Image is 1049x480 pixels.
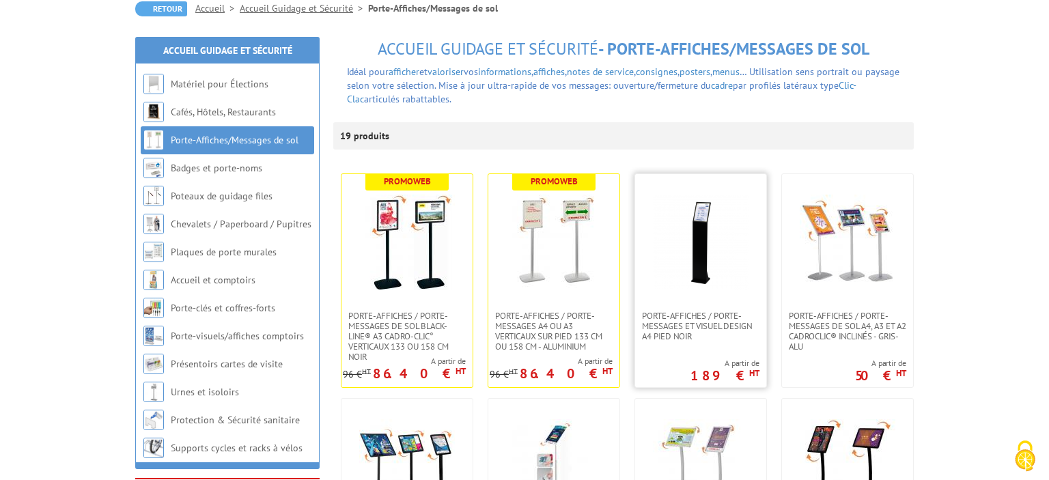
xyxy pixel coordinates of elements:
[1008,439,1042,473] img: Cookies (fenêtre modale)
[171,190,272,202] a: Poteaux de guidage files
[749,367,759,379] sup: HT
[690,358,759,369] span: A partir de
[642,311,759,341] span: Porte-affiches / Porte-messages et Visuel Design A4 pied noir
[143,326,164,346] img: Porte-visuels/affiches comptoirs
[143,186,164,206] img: Poteaux de guidage files
[855,358,906,369] span: A partir de
[602,365,613,377] sup: HT
[490,369,518,380] p: 96 €
[348,311,466,362] span: Porte-affiches / Porte-messages de sol Black-Line® A3 Cadro-Clic° Verticaux 133 ou 158 cm noir
[163,44,292,57] a: Accueil Guidage et Sécurité
[171,386,239,398] a: Urnes et isoloirs
[171,330,304,342] a: Porte-visuels/affiches comptoirs
[333,40,914,58] h1: - Porte-Affiches/Messages de sol
[378,38,598,59] span: Accueil Guidage et Sécurité
[680,66,710,78] a: posters
[341,311,473,362] a: Porte-affiches / Porte-messages de sol Black-Line® A3 Cadro-Clic° Verticaux 133 ou 158 cm noir
[506,195,602,290] img: Porte-affiches / Porte-messages A4 ou A3 Verticaux sur pied 133 cm ou 158 cm - Aluminium
[636,66,677,78] a: consignes
[531,175,578,187] b: Promoweb
[143,410,164,430] img: Protection & Sécurité sanitaire
[368,1,498,15] li: Porte-Affiches/Messages de sol
[478,66,531,78] a: informations
[690,371,759,380] p: 189 €
[384,175,431,187] b: Promoweb
[520,369,613,378] p: 86.40 €
[143,74,164,94] img: Matériel pour Élections
[195,2,240,14] a: Accueil
[347,66,899,105] span: et vos , , , , , … Utilisation sens portrait ou paysage selon votre sélection. Mise à jour ultra-...
[567,66,634,78] a: notes de service
[143,270,164,290] img: Accueil et comptoirs
[171,162,262,174] a: Badges et porte-noms
[490,356,613,367] span: A partir de
[347,66,389,78] font: Idéal pour
[347,79,856,105] a: Clic-Clac
[240,2,368,14] a: Accueil Guidage et Sécurité
[533,66,565,78] a: affiches
[373,369,466,378] p: 86.40 €
[143,298,164,318] img: Porte-clés et coffres-forts
[362,367,371,376] sup: HT
[143,438,164,458] img: Supports cycles et racks à vélos
[340,122,391,150] p: 19 produits
[171,246,277,258] a: Plaques de porte murales
[143,158,164,178] img: Badges et porte-noms
[143,242,164,262] img: Plaques de porte murales
[389,66,419,78] a: afficher
[171,302,275,314] a: Porte-clés et coffres-forts
[171,358,283,370] a: Présentoirs cartes de visite
[143,102,164,122] img: Cafés, Hôtels, Restaurants
[488,311,619,352] a: Porte-affiches / Porte-messages A4 ou A3 Verticaux sur pied 133 cm ou 158 cm - Aluminium
[135,1,187,16] a: Retour
[635,311,766,341] a: Porte-affiches / Porte-messages et Visuel Design A4 pied noir
[896,367,906,379] sup: HT
[782,311,913,352] a: Porte-affiches / Porte-messages de sol A4, A3 et A2 CadroClic® inclinés - Gris-alu
[456,365,466,377] sup: HT
[1001,434,1049,480] button: Cookies (fenêtre modale)
[359,195,455,290] img: Porte-affiches / Porte-messages de sol Black-Line® A3 Cadro-Clic° Verticaux 133 ou 158 cm noir
[171,106,276,118] a: Cafés, Hôtels, Restaurants
[495,311,613,352] span: Porte-affiches / Porte-messages A4 ou A3 Verticaux sur pied 133 cm ou 158 cm - Aluminium
[711,79,733,91] a: cadre
[143,130,164,150] img: Porte-Affiches/Messages de sol
[343,356,466,367] span: A partir de
[171,134,298,146] a: Porte-Affiches/Messages de sol
[800,195,895,290] img: Porte-affiches / Porte-messages de sol A4, A3 et A2 CadroClic® inclinés - Gris-alu
[171,78,268,90] a: Matériel pour Élections
[171,274,255,286] a: Accueil et comptoirs
[789,311,906,352] span: Porte-affiches / Porte-messages de sol A4, A3 et A2 CadroClic® inclinés - Gris-alu
[653,195,749,290] img: Porte-affiches / Porte-messages et Visuel Design A4 pied noir
[343,369,371,380] p: 96 €
[428,66,464,78] a: valoriser
[171,218,311,230] a: Chevalets / Paperboard / Pupitres
[143,214,164,234] img: Chevalets / Paperboard / Pupitres
[171,414,300,426] a: Protection & Sécurité sanitaire
[509,367,518,376] sup: HT
[143,354,164,374] img: Présentoirs cartes de visite
[143,382,164,402] img: Urnes et isoloirs
[855,371,906,380] p: 50 €
[171,442,303,454] a: Supports cycles et racks à vélos
[712,66,740,78] a: menus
